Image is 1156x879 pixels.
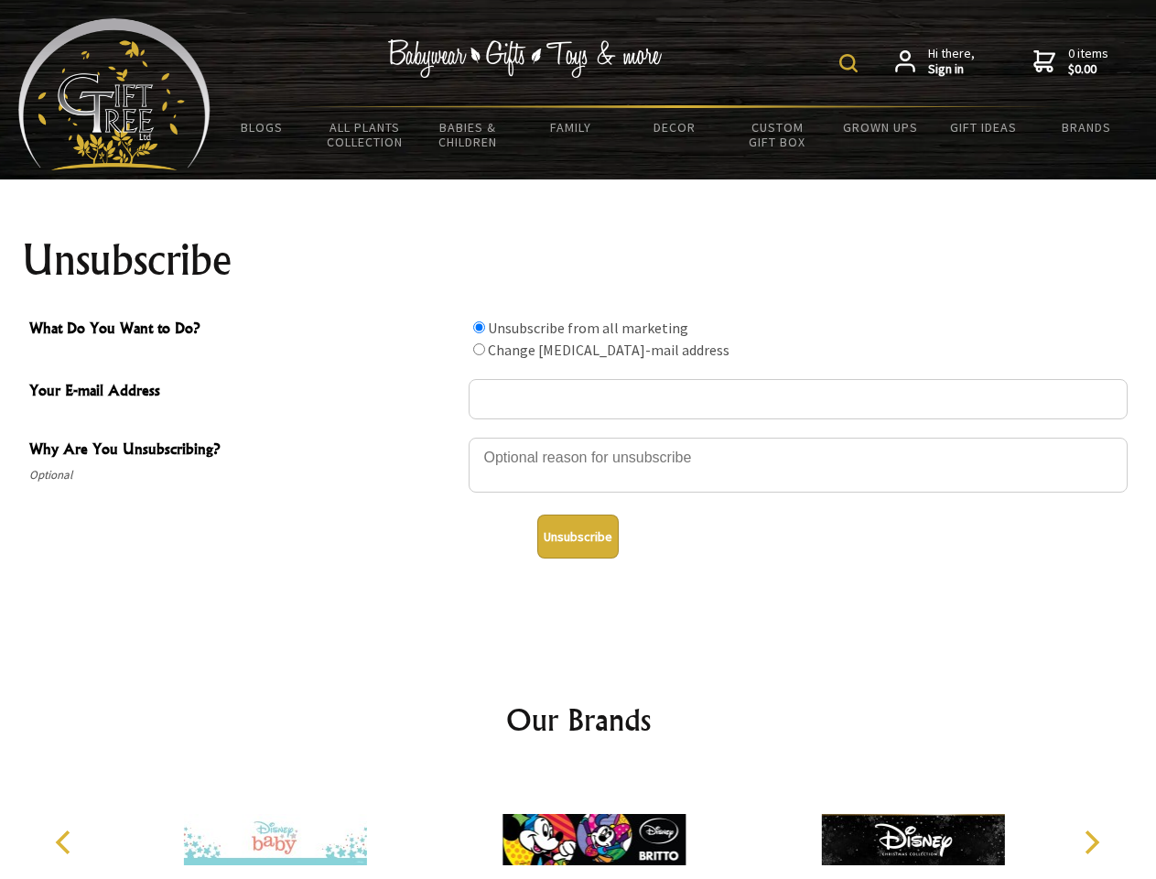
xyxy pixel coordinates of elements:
[895,46,975,78] a: Hi there,Sign in
[1035,108,1139,146] a: Brands
[388,39,663,78] img: Babywear - Gifts - Toys & more
[37,698,1120,742] h2: Our Brands
[473,321,485,333] input: What Do You Want to Do?
[488,319,688,337] label: Unsubscribe from all marketing
[928,46,975,78] span: Hi there,
[1033,46,1108,78] a: 0 items$0.00
[928,61,975,78] strong: Sign in
[416,108,520,161] a: Babies & Children
[622,108,726,146] a: Decor
[839,54,858,72] img: product search
[46,822,86,863] button: Previous
[726,108,829,161] a: Custom Gift Box
[537,515,619,559] button: Unsubscribe
[488,341,729,359] label: Change [MEDICAL_DATA]-mail address
[1071,822,1111,863] button: Next
[22,238,1135,282] h1: Unsubscribe
[314,108,417,161] a: All Plants Collection
[29,317,459,343] span: What Do You Want to Do?
[932,108,1035,146] a: Gift Ideas
[469,379,1128,419] input: Your E-mail Address
[828,108,932,146] a: Grown Ups
[211,108,314,146] a: BLOGS
[18,18,211,170] img: Babyware - Gifts - Toys and more...
[473,343,485,355] input: What Do You Want to Do?
[469,438,1128,493] textarea: Why Are You Unsubscribing?
[29,438,459,464] span: Why Are You Unsubscribing?
[1068,45,1108,78] span: 0 items
[29,379,459,406] span: Your E-mail Address
[29,464,459,486] span: Optional
[1068,61,1108,78] strong: $0.00
[520,108,623,146] a: Family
